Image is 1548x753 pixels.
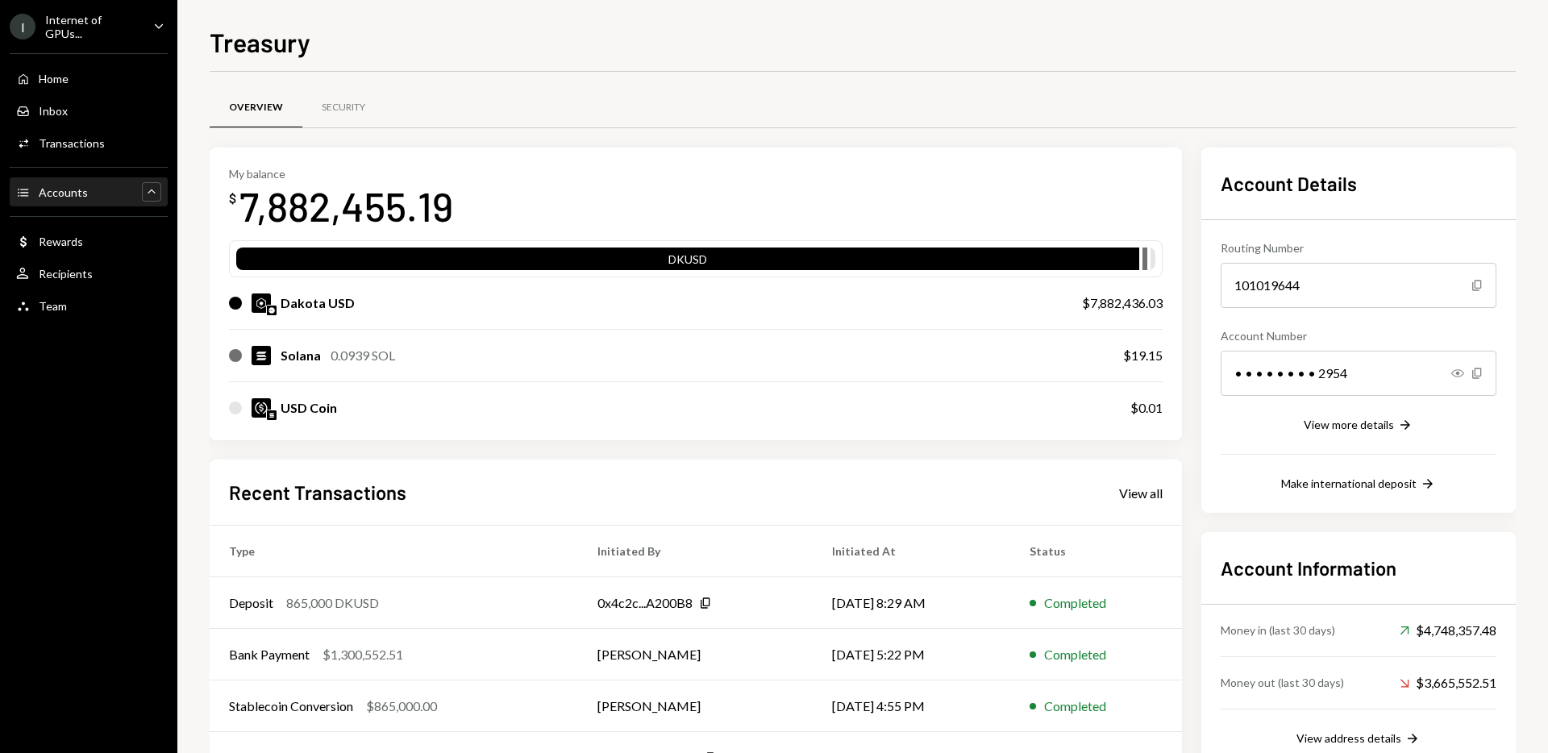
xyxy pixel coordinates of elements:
[1221,351,1496,396] div: • • • • • • • • 2954
[252,398,271,418] img: USDC
[1400,621,1496,640] div: $4,748,357.48
[229,593,273,613] div: Deposit
[39,104,68,118] div: Inbox
[267,306,277,315] img: base-mainnet
[1221,674,1344,691] div: Money out (last 30 days)
[10,14,35,40] div: I
[1221,263,1496,308] div: 101019644
[1296,730,1421,748] button: View address details
[229,101,283,114] div: Overview
[10,259,168,288] a: Recipients
[1044,697,1106,716] div: Completed
[813,629,1010,680] td: [DATE] 5:22 PM
[597,593,693,613] div: 0x4c2c...A200B8
[1044,593,1106,613] div: Completed
[10,177,168,206] a: Accounts
[210,526,578,577] th: Type
[236,251,1139,273] div: DKUSD
[1082,293,1163,313] div: $7,882,436.03
[1304,417,1413,435] button: View more details
[229,190,236,206] div: $
[578,680,813,732] td: [PERSON_NAME]
[1130,398,1163,418] div: $0.01
[1044,645,1106,664] div: Completed
[267,410,277,420] img: solana-mainnet
[331,346,395,365] div: 0.0939 SOL
[1221,327,1496,344] div: Account Number
[45,13,140,40] div: Internet of GPUs...
[322,101,365,114] div: Security
[281,293,355,313] div: Dakota USD
[813,577,1010,629] td: [DATE] 8:29 AM
[302,88,385,129] a: Security
[10,291,168,320] a: Team
[1221,622,1335,639] div: Money in (last 30 days)
[39,136,105,150] div: Transactions
[1010,526,1182,577] th: Status
[39,235,83,248] div: Rewards
[39,185,88,199] div: Accounts
[1119,485,1163,501] div: View all
[1221,170,1496,197] h2: Account Details
[1400,673,1496,693] div: $3,665,552.51
[366,697,437,716] div: $865,000.00
[1221,239,1496,256] div: Routing Number
[239,181,453,231] div: 7,882,455.19
[578,526,813,577] th: Initiated By
[229,479,406,505] h2: Recent Transactions
[252,293,271,313] img: DKUSD
[1119,484,1163,501] a: View all
[1281,476,1417,490] div: Make international deposit
[210,26,310,58] h1: Treasury
[252,346,271,365] img: SOL
[229,645,310,664] div: Bank Payment
[1281,476,1436,493] button: Make international deposit
[10,227,168,256] a: Rewards
[813,526,1010,577] th: Initiated At
[286,593,379,613] div: 865,000 DKUSD
[578,629,813,680] td: [PERSON_NAME]
[1304,418,1394,431] div: View more details
[281,398,337,418] div: USD Coin
[229,697,353,716] div: Stablecoin Conversion
[39,299,67,313] div: Team
[1221,555,1496,581] h2: Account Information
[10,64,168,93] a: Home
[1123,346,1163,365] div: $19.15
[281,346,321,365] div: Solana
[10,96,168,125] a: Inbox
[39,267,93,281] div: Recipients
[322,645,403,664] div: $1,300,552.51
[39,72,69,85] div: Home
[10,128,168,157] a: Transactions
[229,167,453,181] div: My balance
[813,680,1010,732] td: [DATE] 4:55 PM
[1296,731,1401,745] div: View address details
[210,88,302,129] a: Overview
